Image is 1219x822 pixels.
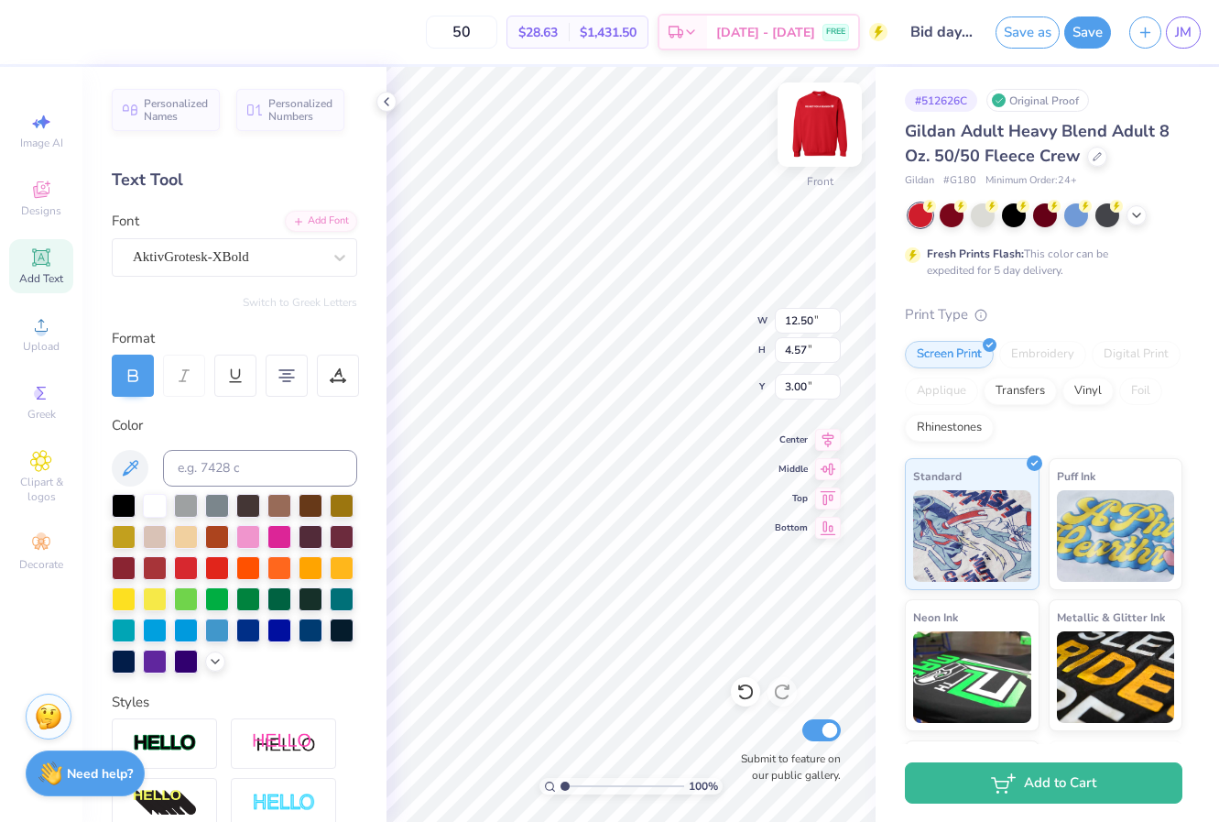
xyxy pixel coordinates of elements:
[112,415,357,436] div: Color
[927,247,1024,261] strong: Fresh Prints Flash:
[19,271,63,286] span: Add Text
[252,793,316,814] img: Negative Space
[426,16,497,49] input: – –
[775,463,808,476] span: Middle
[783,88,856,161] img: Front
[996,16,1060,49] button: Save as
[775,492,808,505] span: Top
[112,211,139,232] label: Font
[1062,378,1114,405] div: Vinyl
[775,433,808,446] span: Center
[1057,608,1165,627] span: Metallic & Glitter Ink
[518,23,558,42] span: $28.63
[905,341,994,368] div: Screen Print
[905,89,977,112] div: # 512626C
[905,762,1182,804] button: Add to Cart
[112,692,357,713] div: Styles
[731,751,841,784] label: Submit to feature on our public gallery.
[689,778,718,795] span: 100 %
[897,14,986,50] input: Untitled Design
[999,341,1086,368] div: Embroidery
[1057,466,1095,486] span: Puff Ink
[112,328,359,349] div: Format
[580,23,637,42] span: $1,431.50
[1092,341,1181,368] div: Digital Print
[913,466,962,486] span: Standard
[905,304,1182,325] div: Print Type
[716,23,815,42] span: [DATE] - [DATE]
[943,173,976,189] span: # G180
[986,89,1089,112] div: Original Proof
[268,97,333,123] span: Personalized Numbers
[985,173,1077,189] span: Minimum Order: 24 +
[133,733,197,754] img: Stroke
[1175,22,1192,43] span: JM
[21,203,61,218] span: Designs
[913,490,1031,582] img: Standard
[27,407,56,422] span: Greek
[133,789,197,818] img: 3d Illusion
[23,339,60,354] span: Upload
[1119,378,1162,405] div: Foil
[913,608,958,627] span: Neon Ink
[775,521,808,534] span: Bottom
[252,732,316,755] img: Shadow
[9,475,73,504] span: Clipart & logos
[19,557,63,572] span: Decorate
[20,136,63,150] span: Image AI
[285,211,357,232] div: Add Font
[112,168,357,192] div: Text Tool
[913,631,1031,723] img: Neon Ink
[905,120,1170,167] span: Gildan Adult Heavy Blend Adult 8 Oz. 50/50 Fleece Crew
[905,378,978,405] div: Applique
[1057,631,1175,723] img: Metallic & Glitter Ink
[1057,490,1175,582] img: Puff Ink
[905,414,994,442] div: Rhinestones
[144,97,209,123] span: Personalized Names
[1064,16,1111,49] button: Save
[927,246,1152,279] div: This color can be expedited for 5 day delivery.
[984,378,1057,405] div: Transfers
[905,173,934,189] span: Gildan
[243,295,357,310] button: Switch to Greek Letters
[1166,16,1201,49] a: JM
[826,26,845,38] span: FREE
[163,450,357,487] input: e.g. 7428 c
[67,765,133,783] strong: Need help?
[807,173,833,190] div: Front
